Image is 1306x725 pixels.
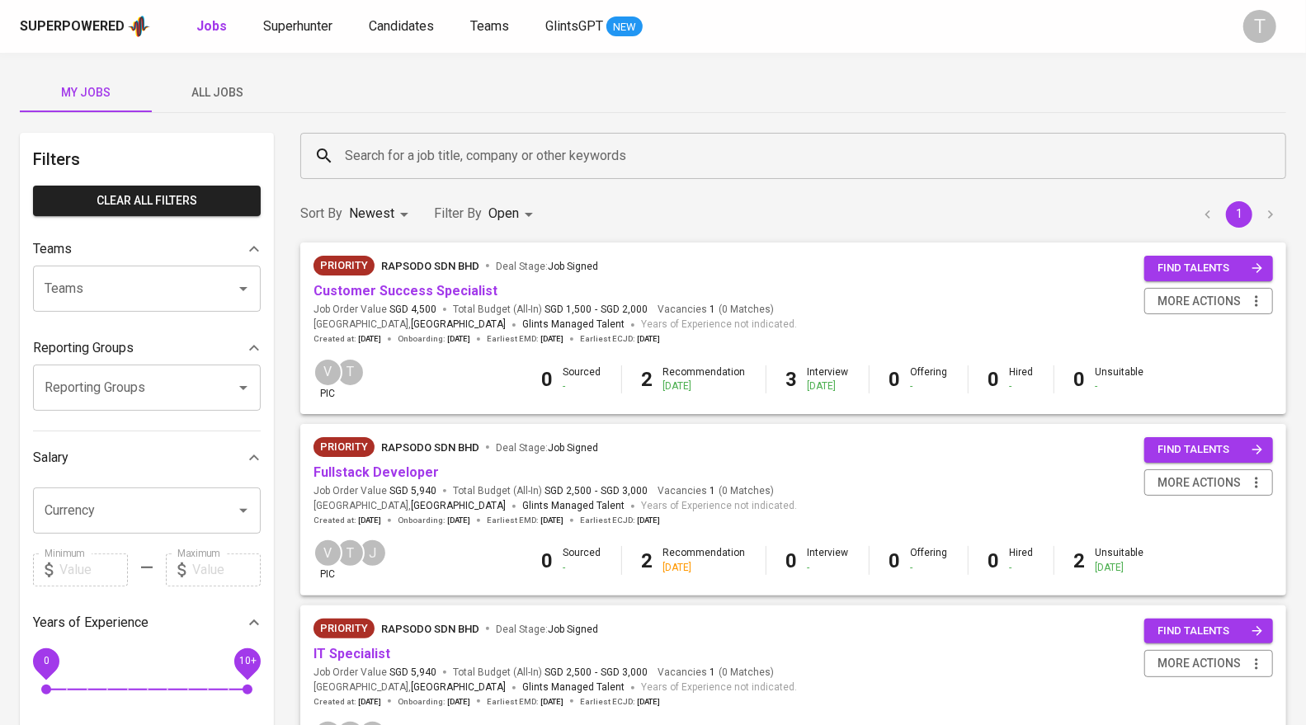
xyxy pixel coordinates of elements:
div: Interview [808,546,849,574]
span: Vacancies ( 0 Matches ) [658,666,774,680]
span: Priority [314,620,375,637]
button: Open [232,277,255,300]
span: Created at : [314,333,381,345]
div: Reporting Groups [33,332,261,365]
span: Vacancies ( 0 Matches ) [658,303,774,317]
b: Jobs [196,18,227,34]
b: 2 [642,549,653,572]
span: SGD 5,940 [389,666,436,680]
p: Reporting Groups [33,338,134,358]
div: Superpowered [20,17,125,36]
div: pic [314,358,342,401]
span: [DATE] [637,333,660,345]
span: Job Order Value [314,303,436,317]
span: more actions [1157,653,1241,674]
span: Onboarding : [398,333,470,345]
button: find talents [1144,437,1273,463]
span: 1 [707,666,715,680]
div: - [911,379,948,393]
span: Earliest ECJD : [580,515,660,526]
div: pic [314,539,342,581]
span: SGD 1,500 [545,303,592,317]
div: Newest [349,199,414,229]
span: [DATE] [358,515,381,526]
a: Jobs [196,16,230,37]
span: Priority [314,257,375,274]
span: Years of Experience not indicated. [641,498,797,515]
button: find talents [1144,256,1273,281]
span: [GEOGRAPHIC_DATA] , [314,498,506,515]
div: Sourced [563,365,601,393]
img: app logo [128,14,150,39]
span: find talents [1157,440,1263,459]
span: [DATE] [447,696,470,708]
span: Job Order Value [314,666,436,680]
div: Sourced [563,546,601,574]
span: Earliest ECJD : [580,696,660,708]
a: Candidates [369,16,437,37]
span: [GEOGRAPHIC_DATA] [411,680,506,696]
span: SGD 2,000 [601,303,648,317]
button: more actions [1144,288,1273,315]
a: Superhunter [263,16,336,37]
span: [DATE] [540,696,563,708]
div: Teams [33,233,261,266]
span: Total Budget (All-In) [453,666,648,680]
button: Open [232,376,255,399]
div: [DATE] [808,379,849,393]
p: Newest [349,204,394,224]
span: Glints Managed Talent [522,318,625,330]
span: SGD 2,500 [545,666,592,680]
span: My Jobs [30,82,142,103]
span: [DATE] [637,515,660,526]
div: Offering [911,365,948,393]
span: [DATE] [358,696,381,708]
span: Rapsodo Sdn Bhd [381,623,479,635]
input: Value [59,553,128,586]
b: 0 [1074,368,1086,391]
span: find talents [1157,622,1263,641]
button: page 1 [1226,201,1252,228]
div: - [1010,561,1034,575]
span: Years of Experience not indicated. [641,317,797,333]
div: V [314,358,342,387]
p: Filter By [434,204,482,224]
span: SGD 2,500 [545,484,592,498]
span: Deal Stage : [496,261,598,272]
span: Job Signed [548,624,598,635]
span: Priority [314,439,375,455]
span: - [595,303,597,317]
input: Value [192,553,261,586]
span: Job Order Value [314,484,436,498]
b: 2 [642,368,653,391]
div: Recommendation [663,365,746,393]
span: 1 [707,484,715,498]
div: T [336,358,365,387]
span: Job Signed [548,442,598,454]
span: [DATE] [447,515,470,526]
div: - [808,561,849,575]
div: [DATE] [663,379,746,393]
div: Hired [1010,546,1034,574]
nav: pagination navigation [1192,201,1286,228]
span: [DATE] [540,333,563,345]
button: more actions [1144,469,1273,497]
div: Interview [808,365,849,393]
button: Clear All filters [33,186,261,216]
b: 0 [542,549,554,572]
span: 1 [707,303,715,317]
span: [GEOGRAPHIC_DATA] [411,317,506,333]
b: 3 [786,368,798,391]
span: All Jobs [162,82,274,103]
span: [DATE] [637,696,660,708]
button: find talents [1144,619,1273,644]
span: - [595,666,597,680]
span: Total Budget (All-In) [453,303,648,317]
span: Deal Stage : [496,624,598,635]
span: - [595,484,597,498]
b: 0 [542,368,554,391]
div: - [1096,379,1144,393]
span: Rapsodo Sdn Bhd [381,260,479,272]
span: more actions [1157,291,1241,312]
b: 0 [988,549,1000,572]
